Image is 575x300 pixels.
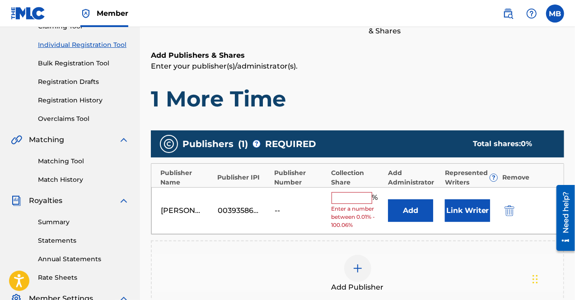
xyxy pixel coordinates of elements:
[164,138,174,149] img: publishers
[151,50,564,61] h6: Add Publishers & Shares
[38,254,129,264] a: Annual Statements
[38,157,129,166] a: Matching Tool
[388,168,441,187] div: Add Administrator
[217,173,270,182] div: Publisher IPI
[38,114,129,124] a: Overclaims Tool
[505,205,514,216] img: 12a2ab48e56ec057fbd8.svg
[523,5,541,23] div: Help
[445,168,498,187] div: Represented Writers
[97,8,128,18] span: Member
[182,137,234,151] span: Publishers
[502,173,555,182] div: Remove
[238,137,248,151] span: ( 1 )
[118,134,129,145] img: expand
[253,140,260,148] span: ?
[29,195,62,206] span: Royalties
[503,8,514,19] img: search
[38,236,129,245] a: Statements
[499,5,517,23] a: Public Search
[490,174,497,181] span: ?
[38,96,129,105] a: Registration History
[530,257,575,300] iframe: Chat Widget
[160,168,213,187] div: Publisher Name
[445,199,490,222] button: Link Writer
[550,182,575,254] iframe: Resource Center
[473,138,546,149] div: Total shares:
[11,7,46,20] img: MLC Logo
[331,168,383,187] div: Collection Share
[38,77,129,87] a: Registration Drafts
[151,85,564,112] h1: 1 More Time
[526,8,537,19] img: help
[11,195,22,206] img: Royalties
[38,217,129,227] a: Summary
[265,137,316,151] span: REQUIRED
[274,168,327,187] div: Publisher Number
[352,263,363,274] img: add
[38,40,129,50] a: Individual Registration Tool
[11,134,22,145] img: Matching
[332,282,384,293] span: Add Publisher
[151,61,564,72] p: Enter your publisher(s)/administrator(s).
[38,273,129,282] a: Rate Sheets
[521,139,533,148] span: 0 %
[372,192,380,204] span: %
[388,199,433,222] button: Add
[546,5,564,23] div: User Menu
[38,59,129,68] a: Bulk Registration Tool
[38,175,129,185] a: Match History
[118,195,129,206] img: expand
[29,134,64,145] span: Matching
[332,205,384,229] span: Enter a number between 0.01% - 100.06%
[80,8,91,19] img: Top Rightsholder
[533,266,538,293] div: Drag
